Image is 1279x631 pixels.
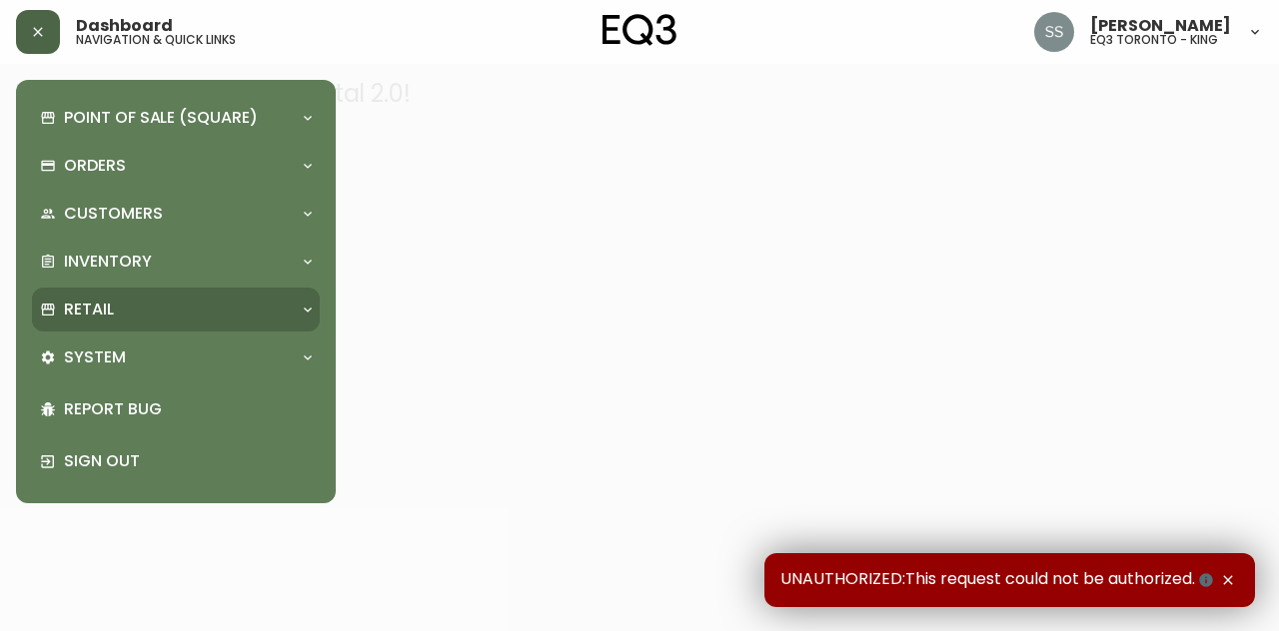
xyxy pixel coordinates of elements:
span: [PERSON_NAME] [1090,18,1231,34]
h5: navigation & quick links [76,34,236,46]
p: System [64,346,126,368]
p: Orders [64,155,126,177]
p: Inventory [64,251,152,273]
div: Inventory [32,240,320,284]
div: Retail [32,288,320,331]
p: Sign Out [64,450,312,472]
p: Customers [64,203,163,225]
div: Point of Sale (Square) [32,96,320,140]
p: Point of Sale (Square) [64,107,258,129]
div: Sign Out [32,435,320,487]
p: Report Bug [64,398,312,420]
span: Dashboard [76,18,173,34]
div: System [32,335,320,379]
div: Report Bug [32,383,320,435]
h5: eq3 toronto - king [1090,34,1218,46]
div: Customers [32,192,320,236]
img: logo [603,14,676,46]
span: UNAUTHORIZED:This request could not be authorized. [780,569,1217,591]
img: f1b6f2cda6f3b51f95337c5892ce6799 [1034,12,1074,52]
div: Orders [32,144,320,188]
p: Retail [64,299,114,320]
